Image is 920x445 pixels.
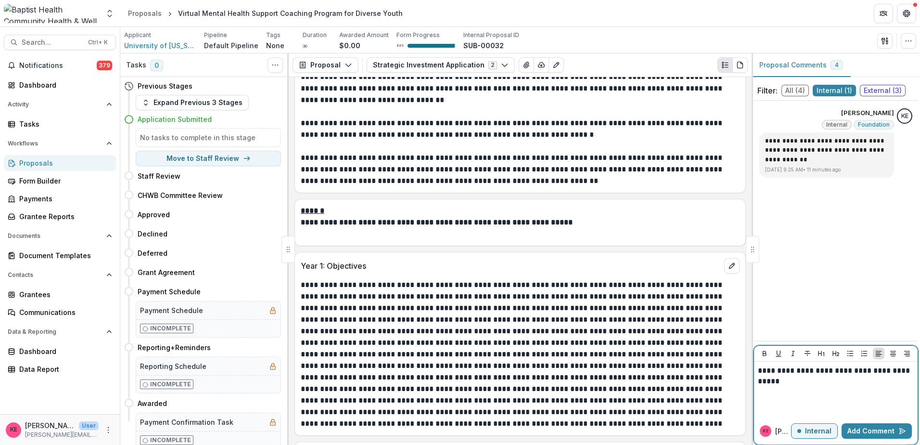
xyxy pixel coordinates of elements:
[8,328,102,335] span: Data & Reporting
[8,272,102,278] span: Contacts
[126,61,146,69] h3: Tasks
[4,35,116,50] button: Search...
[10,427,17,433] div: Katie E
[4,116,116,132] a: Tasks
[19,307,108,317] div: Communications
[396,31,440,39] p: Form Progress
[150,324,191,333] p: Incomplete
[4,248,116,263] a: Document Templates
[178,8,403,18] div: Virtual Mental Health Support Coaching Program for Diverse Youth
[25,431,99,439] p: [PERSON_NAME][EMAIL_ADDRESS][DOMAIN_NAME]
[138,248,167,258] h4: Deferred
[874,4,893,23] button: Partners
[752,53,851,77] button: Proposal Comments
[4,324,116,340] button: Open Data & Reporting
[841,108,894,118] p: [PERSON_NAME]
[8,140,102,147] span: Workflows
[8,233,102,239] span: Documents
[4,287,116,302] a: Grantees
[22,39,82,47] span: Search...
[835,62,839,68] span: 4
[124,6,166,20] a: Proposals
[19,62,97,70] span: Notifications
[901,113,908,119] div: Katie E
[301,260,720,272] p: Year 1: Objectives
[396,42,404,49] p: 98 %
[4,155,116,171] a: Proposals
[4,77,116,93] a: Dashboard
[901,348,913,359] button: Align Right
[124,31,151,39] p: Applicant
[781,85,809,96] span: All ( 4 )
[19,250,108,261] div: Document Templates
[463,40,504,51] p: SUB-00032
[4,173,116,189] a: Form Builder
[97,61,112,70] span: 379
[860,85,906,96] span: External ( 3 )
[268,57,283,73] button: Toggle View Cancelled Tasks
[136,95,249,110] button: Expand Previous 3 Stages
[19,158,108,168] div: Proposals
[150,380,191,389] p: Incomplete
[549,57,564,73] button: Edit as form
[4,97,116,112] button: Open Activity
[775,426,791,436] p: [PERSON_NAME]
[124,6,407,20] nav: breadcrumb
[266,31,281,39] p: Tags
[138,229,167,239] h4: Declined
[724,258,740,274] button: edit
[4,267,116,283] button: Open Contacts
[763,429,769,433] div: Katie E
[19,80,108,90] div: Dashboard
[138,398,167,408] h4: Awarded
[138,342,211,353] h4: Reporting+Reminders
[79,421,99,430] p: User
[773,348,784,359] button: Underline
[136,151,281,166] button: Move to Staff Review
[19,211,108,222] div: Grantee Reports
[4,361,116,377] a: Data Report
[805,427,831,435] p: Internal
[463,31,519,39] p: Internal Proposal ID
[339,31,389,39] p: Awarded Amount
[873,348,884,359] button: Align Left
[4,58,116,73] button: Notifications379
[787,348,799,359] button: Italicize
[150,60,163,71] span: 0
[138,171,180,181] h4: Staff Review
[830,348,842,359] button: Heading 2
[19,346,108,356] div: Dashboard
[842,423,912,439] button: Add Comment
[138,81,192,91] h4: Previous Stages
[138,287,201,297] h4: Payment Schedule
[816,348,827,359] button: Heading 1
[138,114,212,124] h4: Application Submitted
[86,37,110,48] div: Ctrl + K
[138,267,195,277] h4: Grant Agreement
[791,423,838,439] button: Internal
[140,361,206,371] h5: Reporting Schedule
[802,348,813,359] button: Strike
[757,85,778,96] p: Filter:
[103,4,116,23] button: Open entity switcher
[19,364,108,374] div: Data Report
[25,420,75,431] p: [PERSON_NAME]
[4,136,116,151] button: Open Workflows
[128,8,162,18] div: Proposals
[124,40,196,51] a: University of [US_STATE] Foundation, Inc.
[765,166,888,173] p: [DATE] 9:25 AM • 11 minutes ago
[293,57,358,73] button: Proposal
[4,209,116,224] a: Grantee Reports
[19,194,108,204] div: Payments
[339,40,360,51] p: $0.00
[204,40,258,51] p: Default Pipeline
[844,348,856,359] button: Bullet List
[717,57,733,73] button: Plaintext view
[367,57,515,73] button: Strategic Investment Application2
[138,190,223,200] h4: CHWB Committee Review
[4,304,116,320] a: Communications
[138,209,170,220] h4: Approved
[858,121,890,128] span: Foundation
[4,191,116,207] a: Payments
